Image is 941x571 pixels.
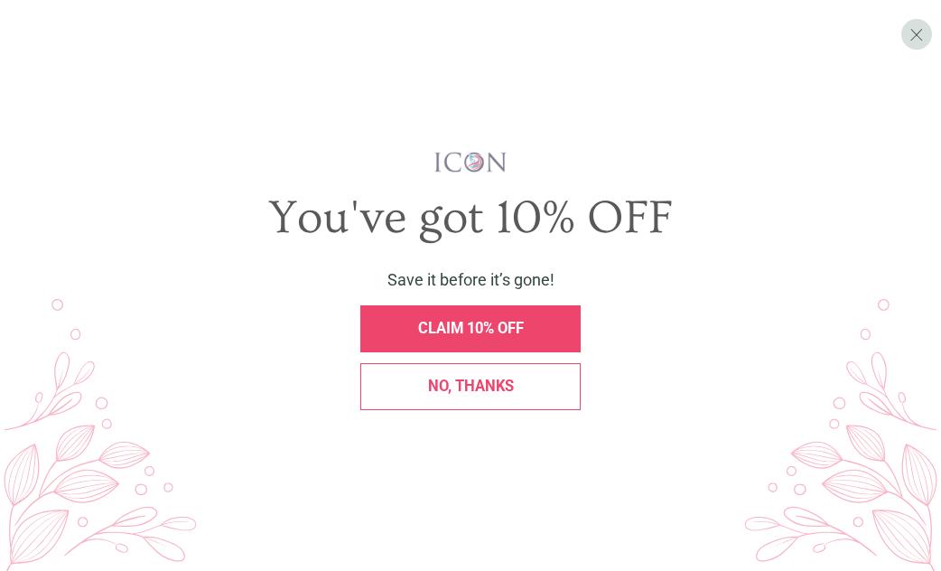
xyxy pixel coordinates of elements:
[418,320,524,337] span: CLAIM 10% OFF
[268,192,673,245] span: You've got 10% OFF
[428,378,514,395] span: No, thanks
[433,151,509,173] img: iconwallstickersl_1754656298800.png
[909,24,924,45] span: X
[387,270,554,289] span: Save it before it’s gone!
